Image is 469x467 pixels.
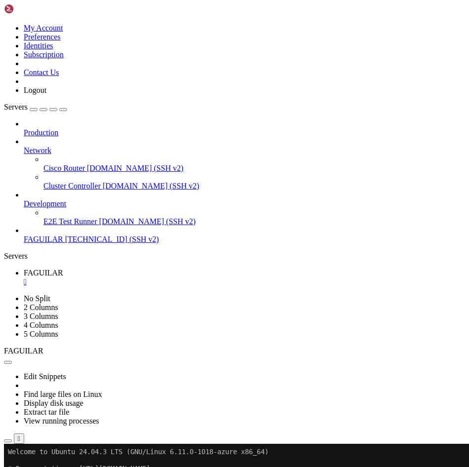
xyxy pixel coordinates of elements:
[24,390,102,398] a: Find large files on Linux
[24,294,50,303] a: No Split
[24,41,53,50] a: Identities
[24,269,465,286] a: FAGUILAR
[24,146,465,155] a: Network
[14,433,24,444] button: 
[24,277,465,286] a: 
[87,164,184,172] span: [DOMAIN_NAME] (SSH v2)
[4,189,341,197] x-row: To check for new updates run: sudo apt update
[4,231,341,239] x-row: individual files in /usr/share/doc/*/copyright.
[91,298,95,306] div: (21, 35)
[24,146,51,155] span: Network
[24,417,99,425] a: View running processes
[24,119,465,137] li: Production
[24,191,465,226] li: Development
[4,71,341,79] x-row: System load: 0.08 Processes: 111
[24,235,63,243] span: FAGUILAR
[4,103,67,111] a: Servers
[4,79,341,88] x-row: Usage of /: 5.6% of 28.02GB Users logged in: 0
[4,214,341,222] x-row: The programs included with the Ubuntu system are free software;
[4,272,341,281] x-row: To run a command as administrator (user "root"), use "sudo <command>".
[24,68,59,77] a: Contact Us
[4,252,465,261] div: Servers
[4,298,71,306] span: Faguilar@FAGUILAR
[24,321,58,329] a: 4 Columns
[24,399,83,407] a: Display disk usage
[4,281,341,289] x-row: See "man sudo_root" for details.
[4,222,341,231] x-row: the exact distribution terms for each program are described in the
[24,235,465,244] a: FAGUILAR [TECHNICAL_ID] (SSH v2)
[24,226,465,244] li: FAGUILAR [TECHNICAL_ID] (SSH v2)
[4,21,341,29] x-row: * Documentation: [URL][DOMAIN_NAME]
[4,347,43,355] span: FAGUILAR
[4,180,341,189] x-row: The list of available updates is more than a week old.
[43,164,85,172] span: Cisco Router
[24,199,465,208] a: Development
[24,86,46,94] a: Logout
[4,29,341,38] x-row: * Management: [URL][DOMAIN_NAME]
[24,199,66,208] span: Development
[43,208,465,226] li: E2E Test Runner [DOMAIN_NAME] (SSH v2)
[43,217,97,226] span: E2E Test Runner
[43,182,465,191] a: Cluster Controller [DOMAIN_NAME] (SSH v2)
[4,130,341,138] x-row: 0 updates can be applied immediately.
[24,50,64,59] a: Subscription
[4,103,28,111] span: Servers
[4,4,341,12] x-row: Welcome to Ubuntu 24.04.3 LTS (GNU/Linux 6.11.0-1018-azure x86_64)
[24,33,61,41] a: Preferences
[43,155,465,173] li: Cisco Router [DOMAIN_NAME] (SSH v2)
[4,113,341,121] x-row: Expanded Security Maintenance for Applications is not enabled.
[4,147,341,155] x-row: Enable ESM Apps to receive additional future security updates.
[43,173,465,191] li: Cluster Controller [DOMAIN_NAME] (SSH v2)
[4,54,341,63] x-row: System information as of [DATE]
[24,137,465,191] li: Network
[24,24,63,32] a: My Account
[103,182,199,190] span: [DOMAIN_NAME] (SSH v2)
[75,298,79,306] span: ~
[4,298,341,306] x-row: : $
[24,128,465,137] a: Production
[4,247,341,256] x-row: Ubuntu comes with ABSOLUTELY NO WARRANTY, to the extent permitted by
[43,164,465,173] a: Cisco Router [DOMAIN_NAME] (SSH v2)
[4,96,341,105] x-row: Swap usage: 0%
[43,217,465,226] a: E2E Test Runner [DOMAIN_NAME] (SSH v2)
[4,4,61,14] img: Shellngn
[99,217,196,226] span: [DOMAIN_NAME] (SSH v2)
[43,182,101,190] span: Cluster Controller
[4,155,341,163] x-row: See [URL][DOMAIN_NAME] or run: sudo pro status
[4,38,341,46] x-row: * Support: [URL][DOMAIN_NAME]
[24,303,58,311] a: 2 Columns
[24,372,66,381] a: Edit Snippets
[24,408,69,416] a: Extract tar file
[24,330,58,338] a: 5 Columns
[4,88,341,96] x-row: Memory usage: 60% IPv4 address for eth0: [TECHNICAL_ID]
[65,235,159,243] span: [TECHNICAL_ID] (SSH v2)
[18,435,20,442] div: 
[24,312,58,320] a: 3 Columns
[4,256,341,264] x-row: applicable law.
[24,128,58,137] span: Production
[24,269,63,277] span: FAGUILAR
